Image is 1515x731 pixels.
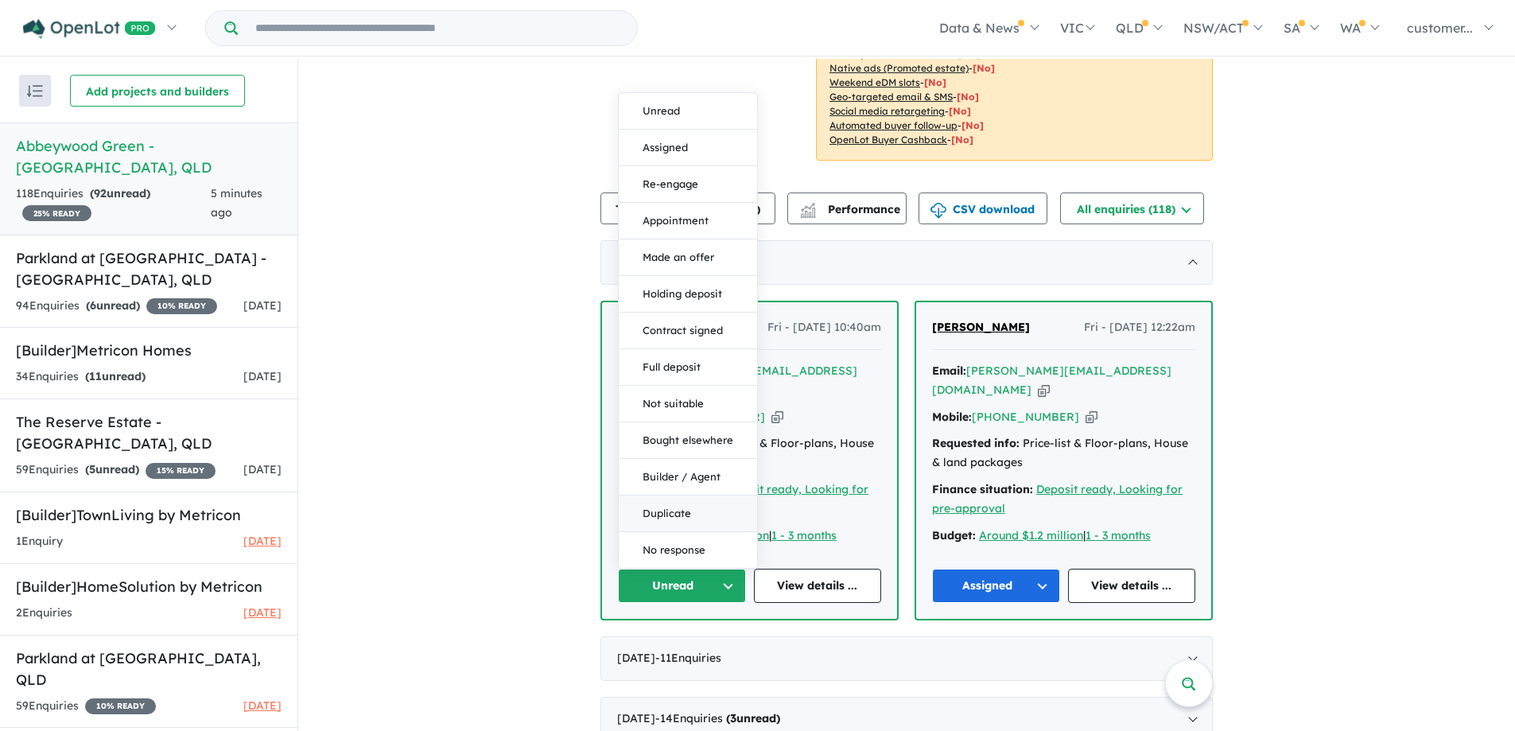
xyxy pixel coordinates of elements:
div: 59 Enquir ies [16,697,156,716]
span: [No] [957,91,979,103]
span: Performance [802,202,900,216]
h5: [Builder] Metricon Homes [16,340,282,361]
img: Openlot PRO Logo White [23,19,156,39]
div: 59 Enquir ies [16,461,216,480]
strong: ( unread) [86,298,140,313]
a: Around $1.2 million [979,528,1083,542]
span: Fri - [DATE] 10:40am [767,318,881,337]
span: [DATE] [243,534,282,548]
div: Unread [618,92,758,569]
span: 10 % READY [85,698,156,714]
u: Geo-targeted email & SMS [829,91,953,103]
button: No response [619,532,757,568]
a: View details ... [1068,569,1196,603]
h5: Parkland at [GEOGRAPHIC_DATA] , QLD [16,647,282,690]
button: Re-engage [619,166,757,203]
span: Fri - [DATE] 12:22am [1084,318,1195,337]
button: Appointment [619,203,757,239]
div: 118 Enquir ies [16,185,211,223]
h5: [Builder] TownLiving by Metricon [16,504,282,526]
strong: ( unread) [85,369,146,383]
strong: Mobile: [932,410,972,424]
button: Duplicate [619,496,757,532]
span: [PERSON_NAME] [932,320,1030,334]
button: Made an offer [619,239,757,276]
span: [No] [951,134,973,146]
div: 2 Enquir ies [16,604,72,623]
div: Price-list & Floor-plans, House & land packages [932,434,1195,472]
span: 92 [94,186,107,200]
button: CSV download [919,192,1047,224]
input: Try estate name, suburb, builder or developer [241,11,634,45]
u: Weekend eDM slots [829,76,920,88]
span: 3 [730,711,736,725]
a: [PERSON_NAME][EMAIL_ADDRESS][DOMAIN_NAME] [932,364,1171,397]
u: Native ads (Promoted estate) [829,62,969,74]
button: Add projects and builders [70,75,245,107]
h5: The Reserve Estate - [GEOGRAPHIC_DATA] , QLD [16,411,282,454]
h5: Parkland at [GEOGRAPHIC_DATA] - [GEOGRAPHIC_DATA] , QLD [16,247,282,290]
strong: Email: [932,364,966,378]
span: [DATE] [243,698,282,713]
span: [No] [973,62,995,74]
img: download icon [930,203,946,219]
button: Holding deposit [619,276,757,313]
div: [DATE] [600,636,1213,681]
button: Copy [1086,409,1097,426]
button: Copy [771,409,783,426]
button: Unread [618,569,746,603]
img: line-chart.svg [801,203,815,212]
button: Full deposit [619,349,757,386]
button: Builder / Agent [619,459,757,496]
button: Assigned [932,569,1060,603]
u: Automated buyer follow-up [829,119,958,131]
button: Unread [619,93,757,130]
a: 1 - 3 months [771,528,837,542]
strong: ( unread) [726,711,780,725]
span: [DATE] [243,369,282,383]
span: 5 minutes ago [211,186,262,220]
a: [PERSON_NAME] [932,318,1030,337]
span: 25 % READY [22,205,91,221]
a: View details ... [754,569,882,603]
h5: [Builder] HomeSolution by Metricon [16,576,282,597]
span: customer... [1407,20,1473,36]
a: Deposit ready, Looking for pre-approval [932,482,1183,515]
strong: Finance situation: [932,482,1033,496]
a: 1 - 3 months [1086,528,1151,542]
span: 6 [90,298,96,313]
span: 11 [89,369,102,383]
u: Social media retargeting [829,105,945,117]
span: - 14 Enquir ies [655,711,780,725]
h5: Abbeywood Green - [GEOGRAPHIC_DATA] , QLD [16,135,282,178]
span: 5 [89,462,95,476]
u: OpenLot Buyer Cashback [829,134,947,146]
button: Team member settings (4) [600,192,775,224]
strong: ( unread) [90,186,150,200]
div: [DATE] [600,240,1213,285]
button: Copy [1038,382,1050,399]
strong: Requested info: [932,436,1020,450]
span: [DATE] [243,605,282,620]
div: 94 Enquir ies [16,297,217,316]
a: [PHONE_NUMBER] [972,410,1079,424]
button: Bought elsewhere [619,422,757,459]
span: [DATE] [243,462,282,476]
button: Not suitable [619,386,757,422]
img: bar-chart.svg [800,208,816,218]
button: Assigned [619,130,757,166]
span: 10 % READY [146,298,217,314]
strong: Budget: [932,528,976,542]
div: 1 Enquir y [16,532,63,551]
img: sort.svg [27,85,43,97]
span: - 11 Enquir ies [655,651,721,665]
span: [No] [949,105,971,117]
span: [DATE] [243,298,282,313]
strong: ( unread) [85,462,139,476]
span: 15 % READY [146,463,216,479]
div: 34 Enquir ies [16,367,146,387]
